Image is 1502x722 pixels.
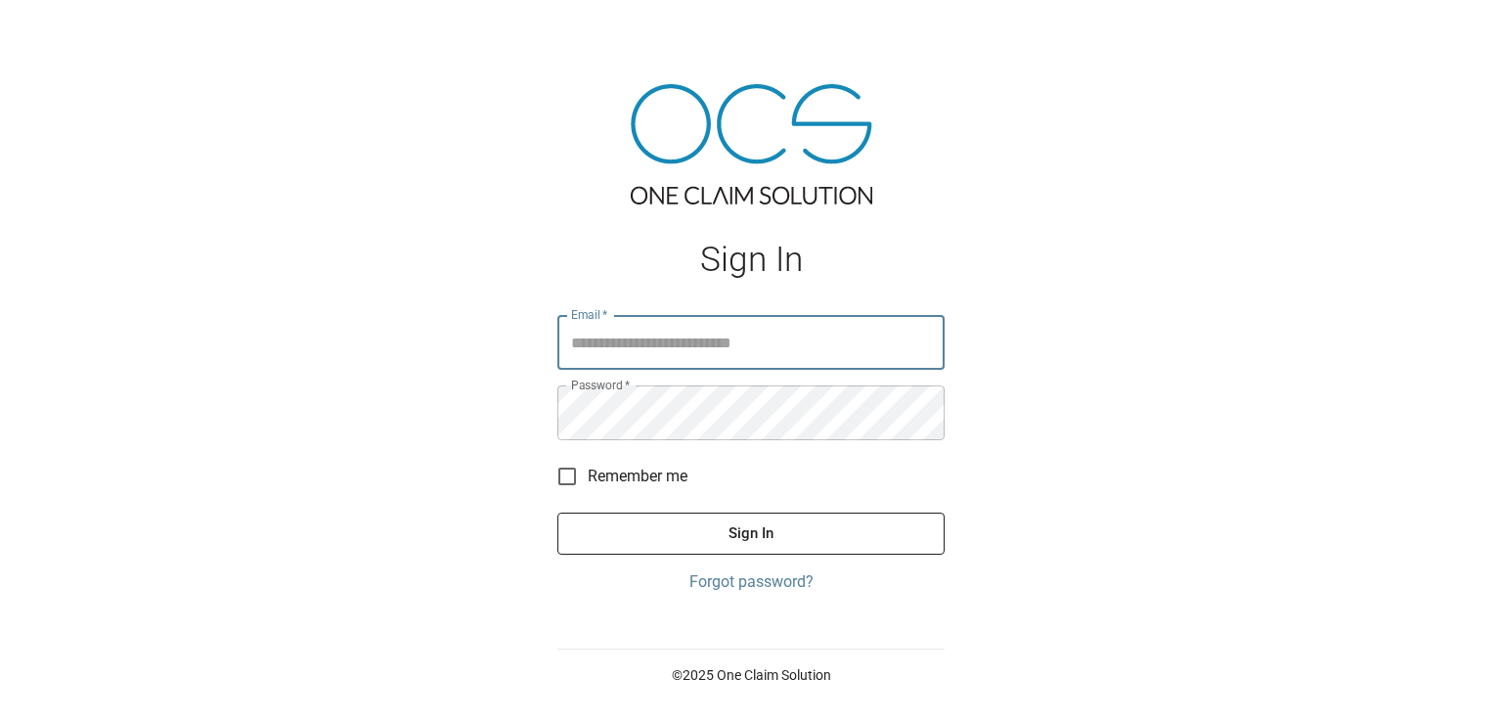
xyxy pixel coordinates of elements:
[23,12,102,51] img: ocs-logo-white-transparent.png
[631,84,872,204] img: ocs-logo-tra.png
[571,377,630,393] label: Password
[557,513,945,554] button: Sign In
[571,306,608,323] label: Email
[557,665,945,685] p: © 2025 One Claim Solution
[557,240,945,280] h1: Sign In
[588,465,687,488] span: Remember me
[557,570,945,594] a: Forgot password?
